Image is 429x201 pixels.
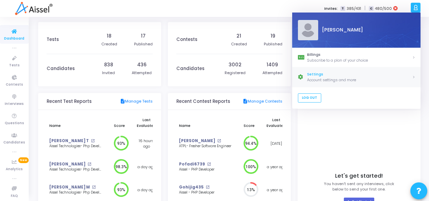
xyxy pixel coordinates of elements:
span: Candidates [4,140,25,146]
img: Profile Picture [298,20,318,40]
span: | [364,5,365,12]
div: [PERSON_NAME] [318,27,415,34]
div: 18 [107,32,112,40]
h3: Candidates [47,66,75,71]
div: Created [231,41,247,47]
div: Attempted [132,70,152,76]
a: Manage Contests [243,98,282,105]
div: Created [101,41,117,47]
mat-icon: description [243,98,248,105]
div: 1409 [267,61,278,68]
div: 3002 [229,61,242,68]
mat-icon: open_in_new [217,139,221,143]
a: Gohijig435 [179,184,204,190]
span: Interviews [5,101,24,107]
label: Invites: [324,6,338,12]
div: 17 [141,32,146,40]
span: Dashboard [4,36,25,42]
a: [PERSON_NAME] M [49,184,90,190]
div: Invited [102,70,115,76]
th: Last Evaluated [134,113,159,132]
mat-icon: open_in_new [207,162,211,166]
th: Name [176,113,234,132]
mat-icon: open_in_new [206,185,209,189]
div: Account settings and more [307,77,412,83]
img: logo [15,2,52,15]
div: Attempted [262,70,282,76]
span: 385/431 [347,6,361,12]
div: Aissel Technologies- Php Developer- [49,144,102,149]
td: 16 hours ago [134,132,159,155]
mat-icon: description [120,98,125,105]
div: Subscribe to a plan of your choice [307,58,412,63]
h4: Let's get started! [335,173,383,179]
mat-icon: open_in_new [91,139,95,143]
a: [PERSON_NAME] [49,161,85,167]
div: Registered [225,70,246,76]
span: Questions [5,120,24,126]
span: 480/500 [375,6,392,12]
span: Analytics [6,166,23,172]
div: Published [264,41,282,47]
div: Settings [307,72,412,77]
div: 838 [104,61,113,68]
a: Pofadi6739 [179,161,205,167]
h3: Recent Contest Reports [176,99,230,104]
div: Aissel - PHP Developer [179,190,231,195]
mat-icon: open_in_new [87,162,91,166]
td: a year ago [264,155,289,179]
div: Billings [307,52,412,58]
span: New [18,157,29,163]
a: [PERSON_NAME] T [49,138,89,144]
th: Name [47,113,105,132]
h3: Candidates [176,66,204,71]
span: T [340,6,345,11]
span: Contests [6,82,23,88]
div: 21 [237,32,242,40]
h3: Contests [176,37,197,42]
div: ATPL- Fresher Software Engineer [179,144,231,149]
p: You haven’t sent any interviews, click below to send your first one. [324,181,394,192]
a: BillingsSubscribe to a plan of your choice [292,48,421,67]
mat-icon: open_in_new [92,185,96,189]
a: SettingsAccount settings and more [292,67,421,87]
span: FAQ [11,193,18,199]
span: C [369,6,373,11]
span: Tests [9,63,20,68]
a: Log Out [298,93,321,103]
td: [DATE] [264,132,289,155]
div: Aissel - PHP Developer [179,167,231,172]
a: [PERSON_NAME] [179,138,215,144]
div: Aissel Technologies- Php Developer- [49,190,102,195]
h3: Tests [47,37,59,42]
td: a day ago [134,155,159,179]
div: Published [134,41,153,47]
th: Last Evaluated [264,113,289,132]
div: 436 [137,61,147,68]
th: Score [105,113,134,132]
div: 19 [271,32,276,40]
div: Aissel Technologies- Php Developer- [49,167,102,172]
h3: Recent Test Reports [47,99,92,104]
a: Manage Tests [120,98,153,105]
th: Score [234,113,264,132]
